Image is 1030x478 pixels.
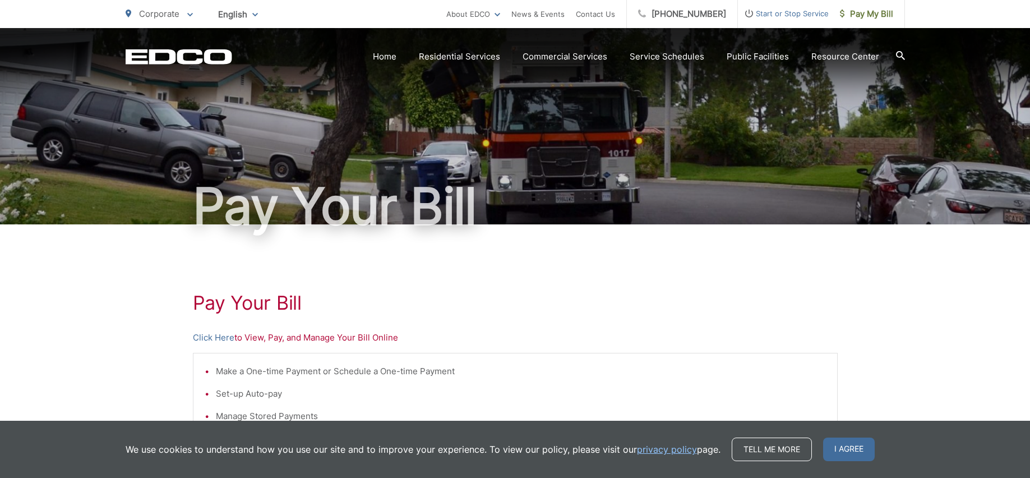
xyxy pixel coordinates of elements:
[523,50,607,63] a: Commercial Services
[576,7,615,21] a: Contact Us
[373,50,396,63] a: Home
[210,4,266,24] span: English
[216,387,826,401] li: Set-up Auto-pay
[732,438,812,461] a: Tell me more
[446,7,500,21] a: About EDCO
[216,410,826,423] li: Manage Stored Payments
[139,8,179,19] span: Corporate
[126,178,905,235] h1: Pay Your Bill
[823,438,875,461] span: I agree
[126,49,232,65] a: EDCD logo. Return to the homepage.
[637,443,697,456] a: privacy policy
[811,50,879,63] a: Resource Center
[419,50,500,63] a: Residential Services
[193,331,838,344] p: to View, Pay, and Manage Your Bill Online
[216,365,826,378] li: Make a One-time Payment or Schedule a One-time Payment
[193,331,234,344] a: Click Here
[511,7,565,21] a: News & Events
[630,50,704,63] a: Service Schedules
[727,50,789,63] a: Public Facilities
[126,443,720,456] p: We use cookies to understand how you use our site and to improve your experience. To view our pol...
[193,292,838,314] h1: Pay Your Bill
[840,7,893,21] span: Pay My Bill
